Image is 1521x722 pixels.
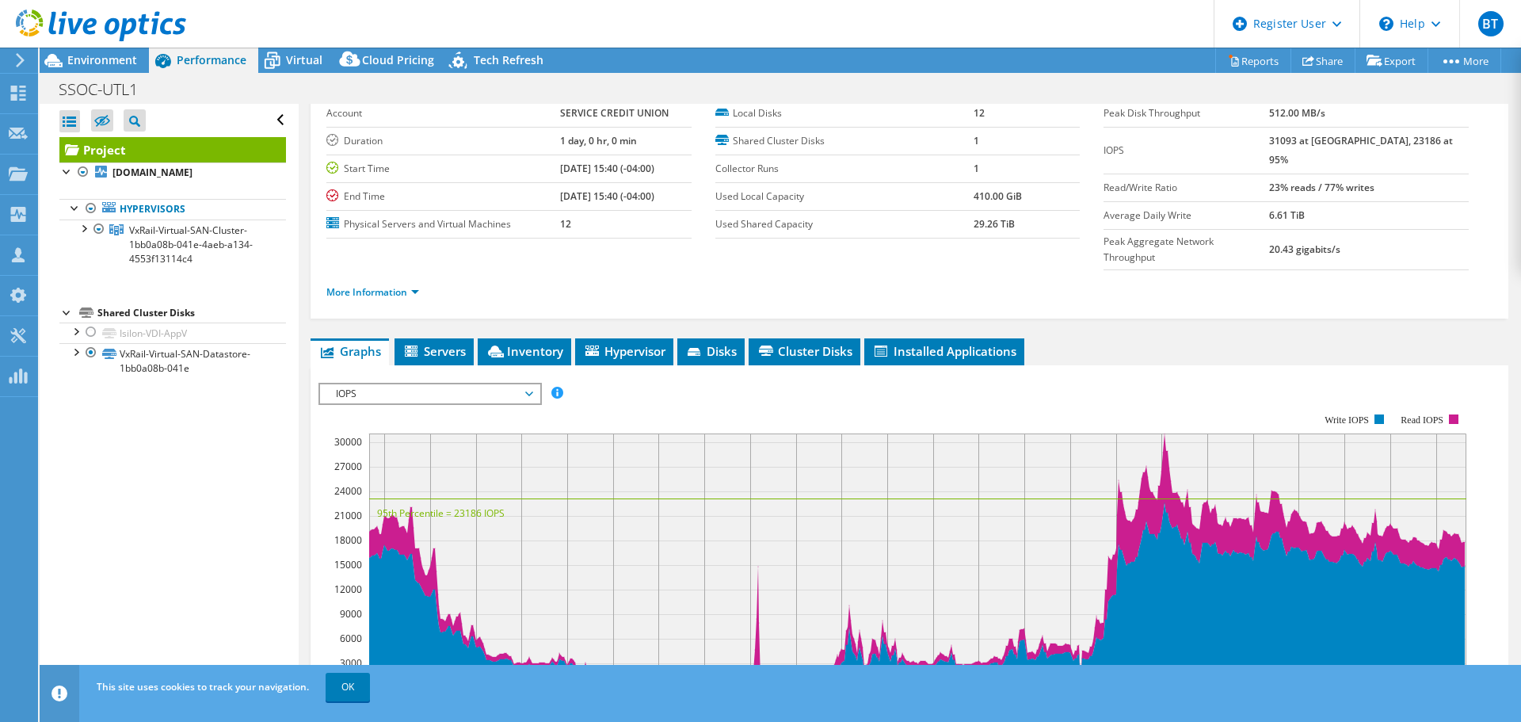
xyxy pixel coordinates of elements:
label: Local Disks [715,105,974,121]
b: [DATE] 15:40 (-04:00) [560,189,654,203]
text: 18000 [334,533,362,547]
label: Shared Cluster Disks [715,133,974,149]
text: 95th Percentile = 23186 IOPS [377,506,505,520]
a: VxRail-Virtual-SAN-Cluster-1bb0a08b-041e-4aeb-a134-4553f13114c4 [59,220,286,269]
b: 1 day, 0 hr, 0 min [560,134,637,147]
span: Cloud Pricing [362,52,434,67]
span: Virtual [286,52,322,67]
svg: \n [1379,17,1393,31]
label: Account [326,105,559,121]
span: Tech Refresh [474,52,543,67]
a: Hypervisors [59,199,286,220]
a: VxRail-Virtual-SAN-Datastore-1bb0a08b-041e [59,343,286,378]
span: Graphs [318,343,381,359]
b: 512.00 MB/s [1269,106,1325,120]
text: 21000 [334,509,362,522]
label: Duration [326,133,559,149]
span: Environment [67,52,137,67]
label: Peak Aggregate Network Throughput [1104,234,1269,265]
b: SERVICE CREDIT UNION [560,106,669,120]
b: 1 [974,162,979,175]
span: Installed Applications [872,343,1016,359]
a: Isilon-VDI-AppV [59,323,286,343]
b: 12 [974,106,985,120]
span: Performance [177,52,246,67]
a: More [1428,48,1501,73]
span: VxRail-Virtual-SAN-Cluster-1bb0a08b-041e-4aeb-a134-4553f13114c4 [129,223,253,265]
text: 9000 [340,607,362,621]
span: Hypervisor [583,343,665,359]
span: Servers [402,343,466,359]
text: 27000 [334,460,362,473]
b: 29.26 TiB [974,217,1015,231]
b: 1 [974,134,979,147]
label: Peak Disk Throughput [1104,105,1269,121]
span: This site uses cookies to track your navigation. [97,680,309,693]
a: Project [59,137,286,162]
span: BT [1478,11,1504,36]
a: Reports [1215,48,1291,73]
b: 23% reads / 77% writes [1269,181,1374,194]
text: 12000 [334,583,362,596]
h1: SSOC-UTL1 [51,81,162,98]
label: Average Daily Write [1104,208,1269,223]
label: Physical Servers and Virtual Machines [326,216,559,232]
a: [DOMAIN_NAME] [59,162,286,183]
div: Shared Cluster Disks [97,304,286,323]
text: 3000 [340,656,362,670]
text: Read IOPS [1401,414,1444,426]
b: [DOMAIN_NAME] [112,166,193,179]
span: Disks [685,343,737,359]
b: 12 [560,217,571,231]
b: 410.00 GiB [974,189,1022,203]
text: Write IOPS [1325,414,1369,426]
span: Inventory [486,343,563,359]
label: Start Time [326,161,559,177]
text: 15000 [334,558,362,571]
a: Export [1355,48,1428,73]
text: 6000 [340,632,362,645]
label: End Time [326,189,559,204]
span: IOPS [328,384,532,403]
b: 20.43 gigabits/s [1269,243,1340,256]
label: Read/Write Ratio [1104,180,1269,196]
a: Share [1290,48,1355,73]
label: Used Local Capacity [715,189,974,204]
text: 24000 [334,484,362,498]
label: Collector Runs [715,161,974,177]
b: [DATE] 15:40 (-04:00) [560,162,654,175]
b: 6.61 TiB [1269,208,1305,222]
span: Cluster Disks [757,343,852,359]
b: 31093 at [GEOGRAPHIC_DATA], 23186 at 95% [1269,134,1453,166]
label: Used Shared Capacity [715,216,974,232]
label: IOPS [1104,143,1269,159]
text: 30000 [334,435,362,449]
a: OK [326,673,370,701]
a: More Information [326,285,419,299]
